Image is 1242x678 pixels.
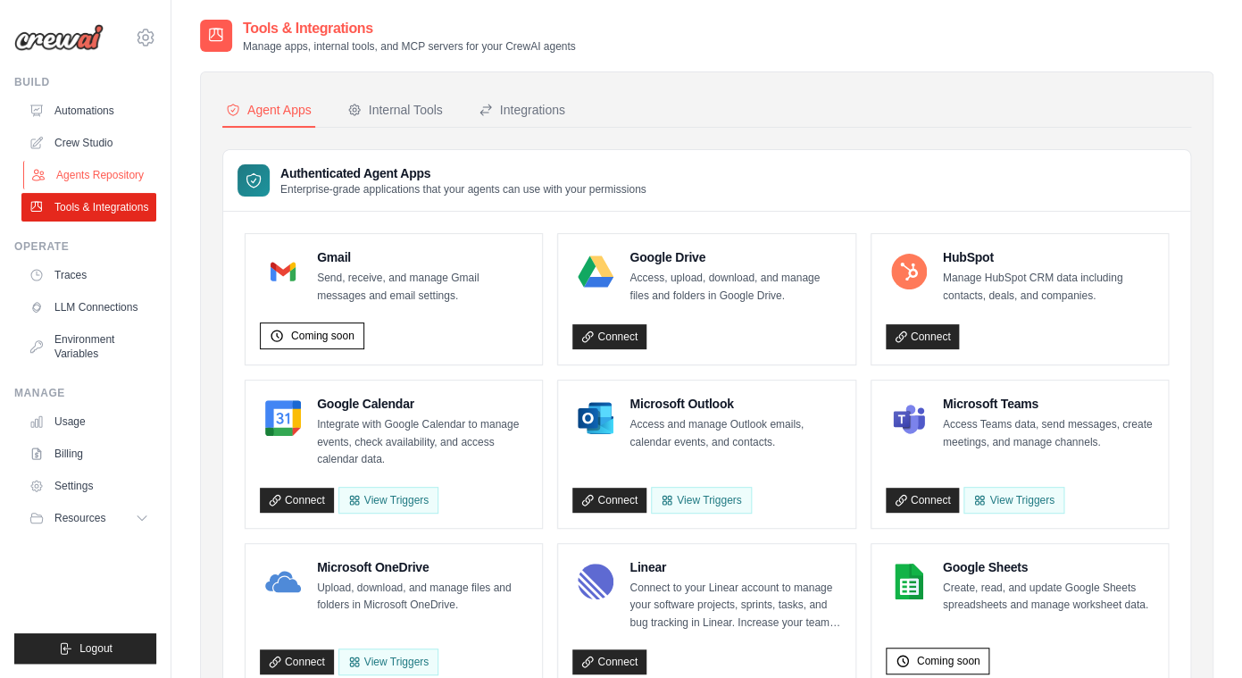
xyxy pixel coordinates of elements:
[886,324,960,349] a: Connect
[265,254,301,289] img: Gmail Logo
[222,94,315,128] button: Agent Apps
[14,75,156,89] div: Build
[629,580,840,632] p: Connect to your Linear account to manage your software projects, sprints, tasks, and bug tracking...
[578,400,613,436] img: Microsoft Outlook Logo
[54,511,105,525] span: Resources
[260,649,334,674] a: Connect
[572,649,646,674] a: Connect
[943,416,1154,451] p: Access Teams data, send messages, create meetings, and manage channels.
[265,400,301,436] img: Google Calendar Logo
[317,580,528,615] p: Upload, download, and manage files and folders in Microsoft OneDrive.
[291,329,354,343] span: Coming soon
[479,101,565,119] div: Integrations
[347,101,443,119] div: Internal Tools
[14,386,156,400] div: Manage
[629,248,840,266] h4: Google Drive
[21,407,156,436] a: Usage
[280,164,646,182] h3: Authenticated Agent Apps
[578,254,613,289] img: Google Drive Logo
[629,416,840,451] p: Access and manage Outlook emails, calendar events, and contacts.
[317,270,528,305] p: Send, receive, and manage Gmail messages and email settings.
[21,261,156,289] a: Traces
[338,487,438,514] button: View Triggers
[317,416,528,469] p: Integrate with Google Calendar to manage events, check availability, and access calendar data.
[21,472,156,500] a: Settings
[14,239,156,254] div: Operate
[338,649,438,675] : View Triggers
[317,558,528,576] h4: Microsoft OneDrive
[14,24,104,51] img: Logo
[943,248,1154,266] h4: HubSpot
[963,487,1063,514] : View Triggers
[243,18,576,39] h2: Tools & Integrations
[21,96,156,125] a: Automations
[14,633,156,664] button: Logout
[943,270,1154,305] p: Manage HubSpot CRM data including contacts, deals, and companies.
[629,558,840,576] h4: Linear
[317,248,528,266] h4: Gmail
[943,580,1154,615] p: Create, read, and update Google Sheets spreadsheets and manage worksheet data.
[317,395,528,413] h4: Google Calendar
[280,182,646,197] p: Enterprise-grade applications that your agents can use with your permissions
[79,641,113,656] span: Logout
[891,254,927,289] img: HubSpot Logo
[917,654,980,668] span: Coming soon
[21,325,156,368] a: Environment Variables
[265,564,301,599] img: Microsoft OneDrive Logo
[21,193,156,222] a: Tools & Integrations
[629,270,840,305] p: Access, upload, download, and manage files and folders in Google Drive.
[891,400,927,436] img: Microsoft Teams Logo
[21,504,156,532] button: Resources
[226,101,312,119] div: Agent Apps
[943,395,1154,413] h4: Microsoft Teams
[629,395,840,413] h4: Microsoft Outlook
[23,161,158,189] a: Agents Repository
[21,129,156,157] a: Crew Studio
[243,39,576,54] p: Manage apps, internal tools, and MCP servers for your CrewAI agents
[572,488,646,513] a: Connect
[260,488,334,513] a: Connect
[21,439,156,468] a: Billing
[344,94,446,128] button: Internal Tools
[651,487,751,514] : View Triggers
[21,293,156,322] a: LLM Connections
[886,488,960,513] a: Connect
[578,564,613,599] img: Linear Logo
[943,558,1154,576] h4: Google Sheets
[891,564,927,599] img: Google Sheets Logo
[572,324,646,349] a: Connect
[475,94,569,128] button: Integrations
